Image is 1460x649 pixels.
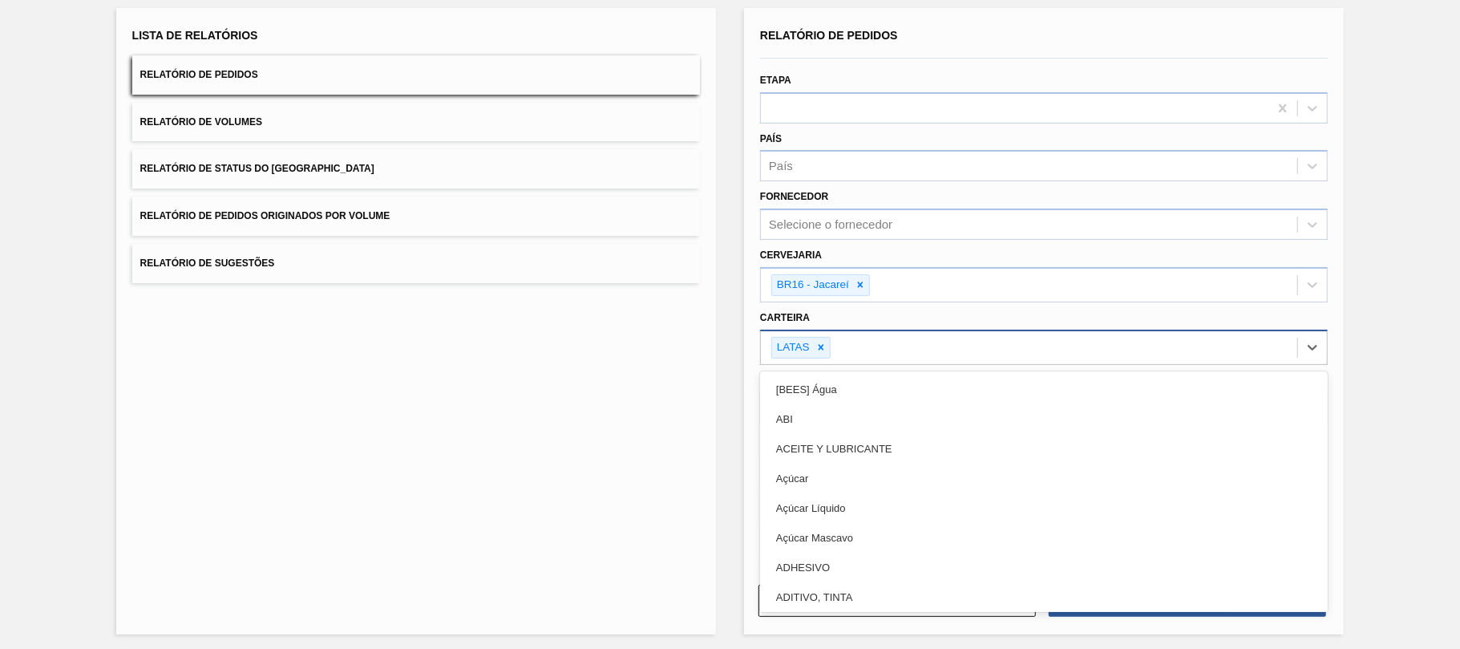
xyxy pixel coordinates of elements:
button: Relatório de Status do [GEOGRAPHIC_DATA] [132,149,700,189]
span: Relatório de Pedidos [140,69,258,80]
div: ABI [760,404,1328,434]
label: País [760,133,782,144]
button: Limpar [758,585,1036,617]
div: ADHESIVO [760,553,1328,582]
span: Relatório de Sugestões [140,258,275,269]
button: Relatório de Pedidos [132,55,700,95]
div: BR16 - Jacareí [772,275,851,295]
button: Relatório de Sugestões [132,244,700,283]
label: Etapa [760,75,791,86]
div: Açúcar Mascavo [760,523,1328,553]
label: Carteira [760,312,810,323]
span: Lista de Relatórios [132,29,258,42]
div: Açúcar Líquido [760,493,1328,523]
div: [BEES] Água [760,375,1328,404]
button: Relatório de Pedidos Originados por Volume [132,197,700,236]
span: Relatório de Status do [GEOGRAPHIC_DATA] [140,163,374,174]
button: Relatório de Volumes [132,103,700,142]
div: ACEITE Y LUBRICANTE [760,434,1328,464]
label: Fornecedor [760,191,828,202]
label: Cervejaria [760,249,822,261]
div: LATAS [772,338,812,358]
span: Relatório de Pedidos Originados por Volume [140,210,390,221]
div: País [769,160,793,173]
div: Açúcar [760,464,1328,493]
div: ADITIVO, TINTA [760,582,1328,612]
span: Relatório de Volumes [140,116,262,128]
span: Relatório de Pedidos [760,29,898,42]
div: Selecione o fornecedor [769,218,892,232]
